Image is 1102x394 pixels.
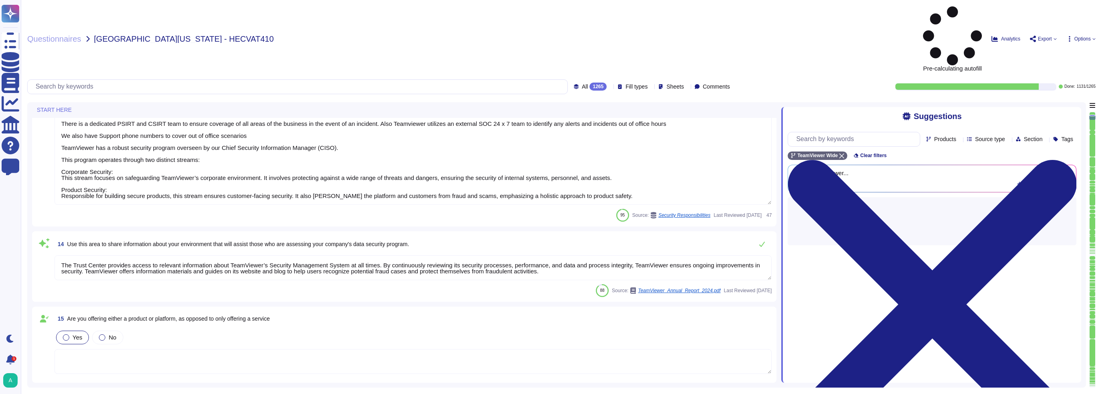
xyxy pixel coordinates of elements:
[638,288,720,293] span: TeamViewer_Annual_Report_2024.pdf
[792,132,919,146] input: Search by keywords
[666,84,684,89] span: Sheets
[1074,36,1091,41] span: Options
[991,36,1020,42] button: Analytics
[714,213,762,218] span: Last Reviewed [DATE]
[1064,85,1075,89] span: Done:
[32,80,567,94] input: Search by keywords
[923,6,982,71] span: Pre-calculating autofill
[67,315,270,322] span: Are you offering either a product or platform, as opposed to only offering a service
[72,334,82,341] span: Yes
[1001,36,1020,41] span: Analytics
[54,316,64,321] span: 15
[37,107,72,113] span: START HERE
[27,35,81,43] span: Questionnaires
[589,83,607,91] div: 1265
[12,356,16,361] div: 1
[703,84,730,89] span: Comments
[582,84,588,89] span: All
[67,241,409,247] span: Use this area to share information about your environment that will assist those who are assessin...
[109,334,116,341] span: No
[54,241,64,247] span: 14
[600,288,605,293] span: 88
[625,84,648,89] span: Fill types
[658,213,710,218] span: Security Responsibilities
[1077,85,1096,89] span: 1131 / 1265
[94,35,274,43] span: [GEOGRAPHIC_DATA][US_STATE] - HECVAT410
[620,213,625,217] span: 95
[54,114,772,205] textarea: There is a dedicated PSIRT and CSIRT team to ensure coverage of all areas of the business in the ...
[3,373,18,388] img: user
[1038,36,1052,41] span: Export
[724,288,772,293] span: Last Reviewed [DATE]
[632,212,710,218] span: Source:
[2,372,23,389] button: user
[612,287,721,294] span: Source:
[54,255,772,280] textarea: The Trust Center provides access to relevant information about TeamViewer’s Security Management S...
[765,213,772,218] span: 47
